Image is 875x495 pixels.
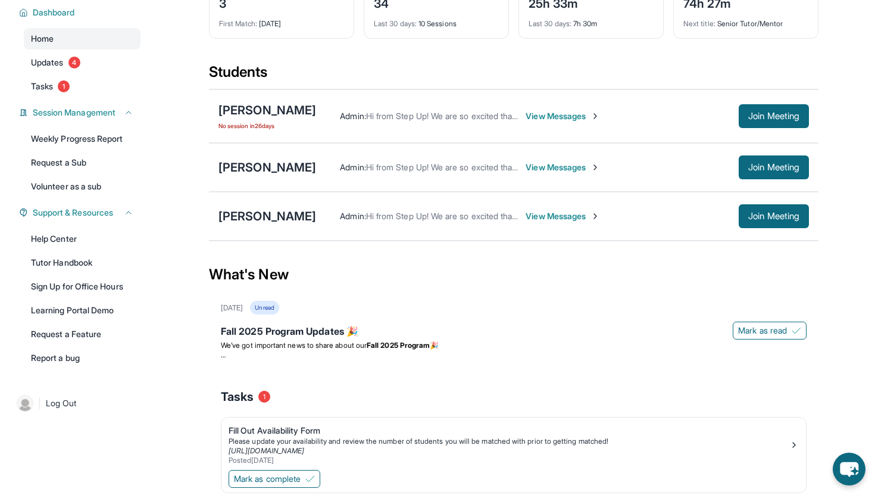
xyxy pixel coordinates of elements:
span: View Messages [526,161,600,173]
button: Mark as complete [229,470,320,488]
a: Weekly Progress Report [24,128,140,150]
span: Dashboard [33,7,75,18]
a: [URL][DOMAIN_NAME] [229,446,304,455]
img: Chevron-Right [590,111,600,121]
img: user-img [17,395,33,412]
span: 🎉 [430,341,439,350]
a: Help Center [24,228,140,250]
span: Join Meeting [748,164,799,171]
span: Home [31,33,54,45]
span: Tasks [221,388,254,405]
div: [DATE] [221,303,243,313]
a: Home [24,28,140,49]
a: Learning Portal Demo [24,300,140,321]
span: Admin : [340,162,365,172]
span: Join Meeting [748,113,799,120]
span: 1 [58,80,70,92]
button: Support & Resources [28,207,133,219]
a: Volunteer as a sub [24,176,140,197]
img: Mark as complete [305,474,315,484]
span: | [38,396,41,410]
a: |Log Out [12,390,140,416]
a: Report a bug [24,347,140,369]
div: [PERSON_NAME] [218,159,316,176]
span: View Messages [526,110,600,122]
img: Chevron-Right [590,163,600,172]
div: [DATE] [219,12,344,29]
strong: Fall 2025 Program [367,341,430,350]
button: Join Meeting [739,104,809,128]
a: Sign Up for Office Hours [24,276,140,297]
button: Session Management [28,107,133,119]
span: Admin : [340,211,365,221]
span: 4 [68,57,80,69]
span: Support & Resources [33,207,113,219]
span: Last 30 days : [529,19,571,28]
a: Tasks1 [24,76,140,97]
a: Fill Out Availability FormPlease update your availability and review the number of students you w... [221,418,806,468]
span: Mark as complete [234,473,301,485]
span: Log Out [46,397,77,409]
span: No session in 26 days [218,121,316,130]
span: Admin : [340,111,365,121]
div: Fill Out Availability Form [229,425,789,437]
img: Mark as read [792,326,801,335]
span: Updates [31,57,64,69]
button: Mark as read [733,322,807,340]
a: Updates4 [24,52,140,73]
div: Unread [250,301,279,315]
button: Join Meeting [739,204,809,228]
button: Join Meeting [739,155,809,179]
div: Please update your availability and review the number of students you will be matched with prior ... [229,437,789,446]
a: Request a Sub [24,152,140,173]
div: Students [209,63,818,89]
a: Tutor Handbook [24,252,140,273]
span: View Messages [526,210,600,222]
a: Request a Feature [24,323,140,345]
div: What's New [209,248,818,301]
span: Mark as read [738,325,787,337]
div: Posted [DATE] [229,456,789,465]
span: We’ve got important news to share about our [221,341,367,350]
span: 1 [258,391,270,403]
span: Tasks [31,80,53,92]
span: Join Meeting [748,213,799,220]
span: Last 30 days : [374,19,417,28]
span: Next title : [683,19,715,28]
button: chat-button [833,453,865,485]
div: [PERSON_NAME] [218,208,316,225]
img: Chevron-Right [590,211,600,221]
div: [PERSON_NAME] [218,102,316,119]
div: 7h 30m [529,12,654,29]
div: Senior Tutor/Mentor [683,12,808,29]
div: Fall 2025 Program Updates 🎉 [221,324,807,341]
button: Dashboard [28,7,133,18]
span: Session Management [33,107,115,119]
span: First Match : [219,19,257,28]
div: 10 Sessions [374,12,499,29]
